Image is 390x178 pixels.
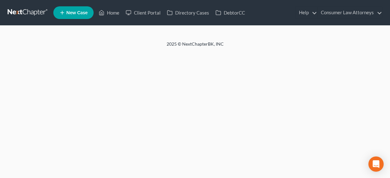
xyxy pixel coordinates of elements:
a: Consumer Law Attorneys [318,7,382,18]
a: Client Portal [122,7,164,18]
div: 2025 © NextChapterBK, INC [14,41,376,52]
a: Home [96,7,122,18]
new-legal-case-button: New Case [53,6,94,19]
a: Help [296,7,317,18]
div: Open Intercom Messenger [368,156,384,172]
a: DebtorCC [212,7,248,18]
a: Directory Cases [164,7,212,18]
